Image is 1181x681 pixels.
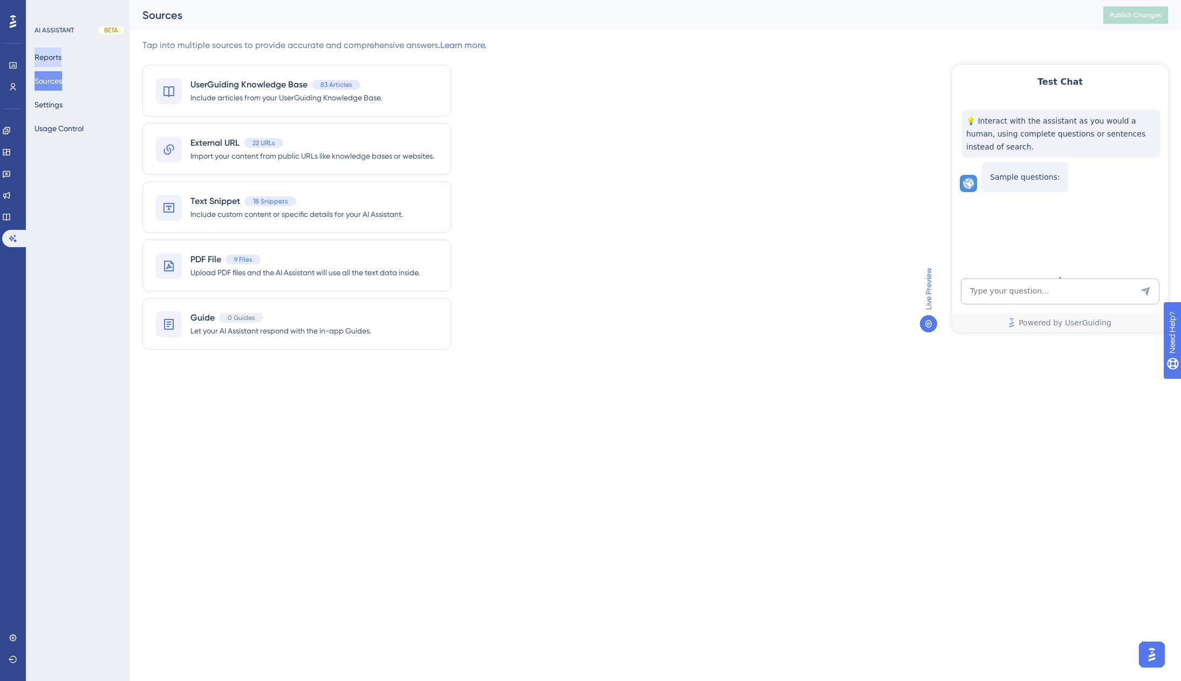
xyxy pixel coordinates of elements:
iframe: UserGuiding AI Assistant Launcher [1136,638,1168,671]
button: Usage Control [35,119,84,138]
span: Text Snippet [190,195,240,208]
span: 0 Guides [228,314,255,322]
span: Import your content from public URLs like knowledge bases or websites. [190,149,434,162]
div: Tap into multiple sources to provide accurate and comprehensive answers. [142,39,487,52]
span: 22 URLs [252,139,275,147]
span: Guide [190,311,215,324]
button: Publish Changes [1103,6,1168,24]
span: Let your AI Assistant respond with the in-app Guides. [190,324,371,337]
span: Upload PDF files and the AI Assistant will use all the text data inside. [190,266,420,279]
span: 9 Files [234,255,252,264]
button: Reports [35,47,62,67]
iframe: UserGuiding AI Assistant [952,65,1168,332]
div: Sources [142,8,1076,23]
span: UserGuiding Knowledge Base [190,78,308,91]
span: Need Help? [25,3,67,16]
a: Learn more. [440,40,487,50]
span: Live Preview [922,268,935,310]
button: Sources [35,71,62,91]
span: Include custom content or specific details for your AI Assistant. [190,208,403,221]
span: 18 Snippets [253,197,288,206]
span: Publish Changes [1110,11,1162,19]
div: BETA [98,26,124,35]
span: 83 Articles [320,80,352,89]
span: External URL [190,137,240,149]
div: AI ASSISTANT [35,26,74,35]
button: Settings [35,95,63,114]
span: Include articles from your UserGuiding Knowledge Base. [190,91,382,104]
span: PDF File [190,253,221,266]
